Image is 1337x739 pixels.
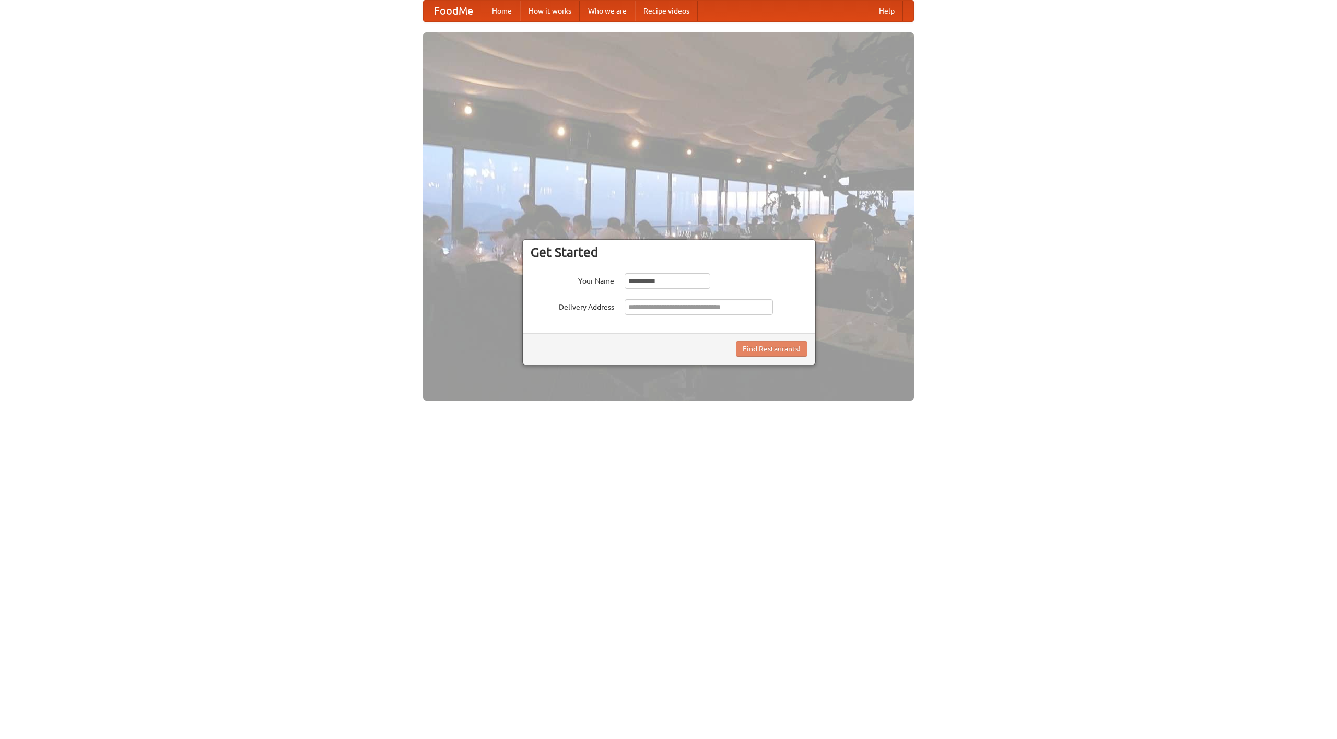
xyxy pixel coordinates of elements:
a: Help [871,1,903,21]
a: Recipe videos [635,1,698,21]
a: Home [484,1,520,21]
a: How it works [520,1,580,21]
a: FoodMe [424,1,484,21]
button: Find Restaurants! [736,341,807,357]
h3: Get Started [531,244,807,260]
label: Your Name [531,273,614,286]
a: Who we are [580,1,635,21]
label: Delivery Address [531,299,614,312]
